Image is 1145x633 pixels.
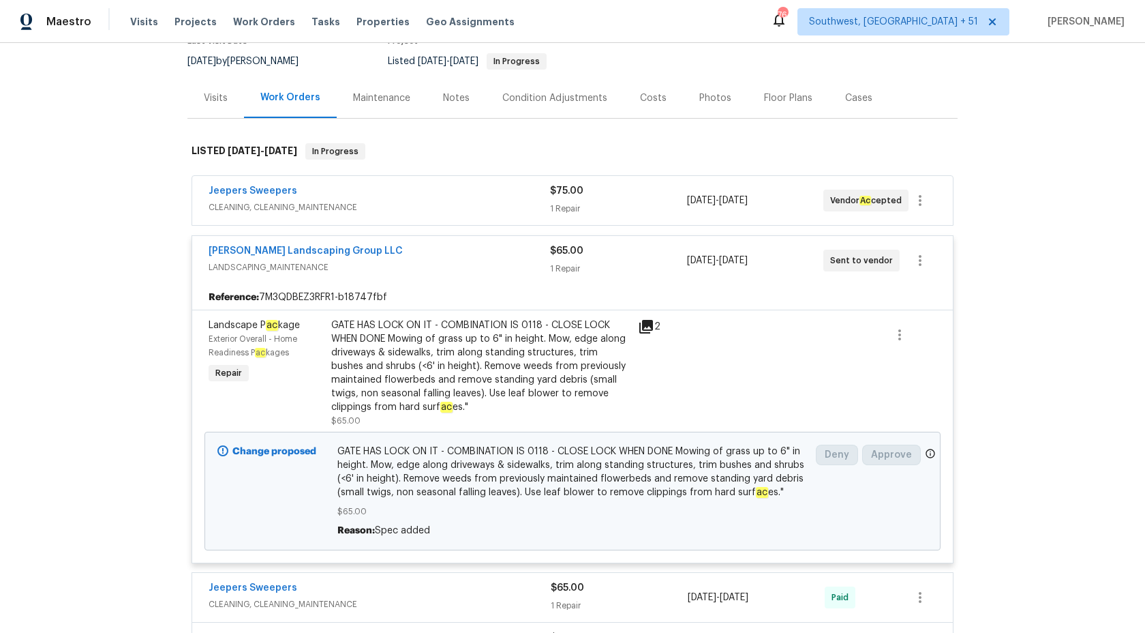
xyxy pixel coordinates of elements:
[687,196,716,205] span: [DATE]
[209,261,550,274] span: LANDSCAPING_MAINTENANCE
[640,91,667,105] div: Costs
[209,201,550,214] span: CLEANING, CLEANING_MAINTENANCE
[209,598,551,611] span: CLEANING, CLEANING_MAINTENANCE
[699,91,731,105] div: Photos
[440,402,453,413] em: ac
[210,366,247,380] span: Repair
[688,591,748,604] span: -
[209,186,297,196] a: Jeepers Sweepers
[551,599,688,613] div: 1 Repair
[550,246,583,256] span: $65.00
[687,194,748,207] span: -
[192,143,297,160] h6: LISTED
[925,448,936,462] span: Only a market manager or an area construction manager can approve
[816,445,858,465] button: Deny
[756,487,768,498] em: ac
[831,591,854,604] span: Paid
[550,186,583,196] span: $75.00
[551,583,584,593] span: $65.00
[687,256,716,265] span: [DATE]
[720,593,748,602] span: [DATE]
[1042,15,1125,29] span: [PERSON_NAME]
[46,15,91,29] span: Maestro
[426,15,515,29] span: Geo Assignments
[550,202,686,216] div: 1 Repair
[388,57,547,66] span: Listed
[209,291,259,304] b: Reference:
[337,445,808,499] span: GATE HAS LOCK ON IT - COMBINATION IS 0118 - CLOSE LOCK WHEN DONE Mowing of grass up to 6" in heig...
[353,91,410,105] div: Maintenance
[443,91,470,105] div: Notes
[192,285,953,310] div: 7M3QDBEZ3RFR1-b18747fbf
[187,57,216,66] span: [DATE]
[845,91,872,105] div: Cases
[778,8,787,22] div: 764
[187,130,958,173] div: LISTED [DATE]-[DATE]In Progress
[687,254,748,267] span: -
[130,15,158,29] span: Visits
[337,505,808,518] span: $65.00
[859,196,871,205] em: Ac
[862,445,921,465] button: Approve
[174,15,217,29] span: Projects
[719,256,748,265] span: [DATE]
[311,17,340,27] span: Tasks
[719,196,748,205] span: [DATE]
[830,194,907,207] span: Vendor cepted
[375,526,430,535] span: Spec added
[260,91,320,104] div: Work Orders
[232,447,316,456] b: Change proposed
[337,526,375,535] span: Reason:
[209,246,403,256] a: [PERSON_NAME] Landscaping Group LLC
[228,146,260,156] span: [DATE]
[418,57,446,66] span: [DATE]
[209,335,297,357] span: Exterior Overall - Home Readiness P kages
[638,319,691,335] div: 2
[331,319,630,414] div: GATE HAS LOCK ON IT - COMBINATION IS 0118 - CLOSE LOCK WHEN DONE Mowing of grass up to 6" in heig...
[830,254,898,267] span: Sent to vendor
[228,146,297,156] span: -
[209,320,300,331] span: Landscape P kage
[255,348,266,357] em: ac
[187,53,315,70] div: by [PERSON_NAME]
[688,593,716,602] span: [DATE]
[502,91,607,105] div: Condition Adjustments
[764,91,812,105] div: Floor Plans
[264,146,297,156] span: [DATE]
[450,57,478,66] span: [DATE]
[550,262,686,276] div: 1 Repair
[488,57,545,65] span: In Progress
[233,15,295,29] span: Work Orders
[204,91,228,105] div: Visits
[209,583,297,593] a: Jeepers Sweepers
[809,15,978,29] span: Southwest, [GEOGRAPHIC_DATA] + 51
[356,15,410,29] span: Properties
[331,417,361,425] span: $65.00
[307,145,364,158] span: In Progress
[418,57,478,66] span: -
[266,320,278,331] em: ac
